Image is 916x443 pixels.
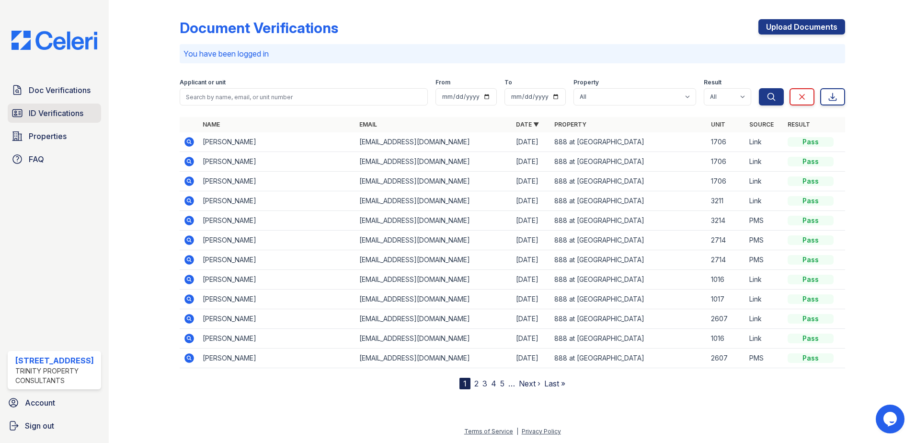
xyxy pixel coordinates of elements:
[519,379,540,388] a: Next ›
[550,132,707,152] td: 888 at [GEOGRAPHIC_DATA]
[707,191,745,211] td: 3211
[355,211,512,231] td: [EMAIL_ADDRESS][DOMAIN_NAME]
[25,397,55,408] span: Account
[550,309,707,329] td: 888 at [GEOGRAPHIC_DATA]
[180,79,226,86] label: Applicant or unit
[550,152,707,172] td: 888 at [GEOGRAPHIC_DATA]
[745,172,784,191] td: Link
[512,132,550,152] td: [DATE]
[199,152,355,172] td: [PERSON_NAME]
[707,309,745,329] td: 2607
[544,379,565,388] a: Last »
[435,79,450,86] label: From
[516,428,518,435] div: |
[199,329,355,349] td: [PERSON_NAME]
[355,250,512,270] td: [EMAIL_ADDRESS][DOMAIN_NAME]
[554,121,586,128] a: Property
[550,250,707,270] td: 888 at [GEOGRAPHIC_DATA]
[512,290,550,309] td: [DATE]
[4,393,105,412] a: Account
[504,79,512,86] label: To
[745,132,784,152] td: Link
[788,196,834,206] div: Pass
[512,172,550,191] td: [DATE]
[550,329,707,349] td: 888 at [GEOGRAPHIC_DATA]
[355,152,512,172] td: [EMAIL_ADDRESS][DOMAIN_NAME]
[203,121,220,128] a: Name
[8,104,101,123] a: ID Verifications
[355,231,512,250] td: [EMAIL_ADDRESS][DOMAIN_NAME]
[758,19,845,35] a: Upload Documents
[749,121,774,128] a: Source
[745,231,784,250] td: PMS
[355,172,512,191] td: [EMAIL_ADDRESS][DOMAIN_NAME]
[29,107,83,119] span: ID Verifications
[199,309,355,329] td: [PERSON_NAME]
[199,191,355,211] td: [PERSON_NAME]
[464,428,513,435] a: Terms of Service
[482,379,487,388] a: 3
[355,132,512,152] td: [EMAIL_ADDRESS][DOMAIN_NAME]
[359,121,377,128] a: Email
[550,211,707,231] td: 888 at [GEOGRAPHIC_DATA]
[199,132,355,152] td: [PERSON_NAME]
[573,79,599,86] label: Property
[199,250,355,270] td: [PERSON_NAME]
[707,132,745,152] td: 1706
[707,231,745,250] td: 2714
[745,290,784,309] td: Link
[15,366,97,385] div: Trinity Property Consultants
[29,84,91,96] span: Doc Verifications
[707,329,745,349] td: 1016
[15,355,97,366] div: [STREET_ADDRESS]
[788,216,834,225] div: Pass
[788,121,810,128] a: Result
[512,231,550,250] td: [DATE]
[512,211,550,231] td: [DATE]
[788,235,834,245] div: Pass
[4,31,105,50] img: CE_Logo_Blue-a8612792a0a2168367f1c8372b55b34899dd931a85d93a1a3d3e32e68fde9ad4.png
[788,137,834,147] div: Pass
[707,349,745,368] td: 2607
[707,290,745,309] td: 1017
[4,416,105,435] a: Sign out
[745,349,784,368] td: PMS
[711,121,725,128] a: Unit
[474,379,479,388] a: 2
[707,211,745,231] td: 3214
[512,329,550,349] td: [DATE]
[355,349,512,368] td: [EMAIL_ADDRESS][DOMAIN_NAME]
[512,309,550,329] td: [DATE]
[707,152,745,172] td: 1706
[550,231,707,250] td: 888 at [GEOGRAPHIC_DATA]
[25,420,54,431] span: Sign out
[8,150,101,169] a: FAQ
[550,290,707,309] td: 888 at [GEOGRAPHIC_DATA]
[550,191,707,211] td: 888 at [GEOGRAPHIC_DATA]
[707,172,745,191] td: 1706
[788,294,834,304] div: Pass
[512,152,550,172] td: [DATE]
[745,250,784,270] td: PMS
[522,428,561,435] a: Privacy Policy
[355,270,512,290] td: [EMAIL_ADDRESS][DOMAIN_NAME]
[199,349,355,368] td: [PERSON_NAME]
[180,19,338,36] div: Document Verifications
[745,329,784,349] td: Link
[500,379,504,388] a: 5
[788,176,834,186] div: Pass
[512,191,550,211] td: [DATE]
[550,270,707,290] td: 888 at [GEOGRAPHIC_DATA]
[355,191,512,211] td: [EMAIL_ADDRESS][DOMAIN_NAME]
[508,378,515,389] span: …
[707,270,745,290] td: 1016
[29,153,44,165] span: FAQ
[788,275,834,284] div: Pass
[788,157,834,166] div: Pass
[707,250,745,270] td: 2714
[512,349,550,368] td: [DATE]
[29,130,67,142] span: Properties
[199,172,355,191] td: [PERSON_NAME]
[788,314,834,324] div: Pass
